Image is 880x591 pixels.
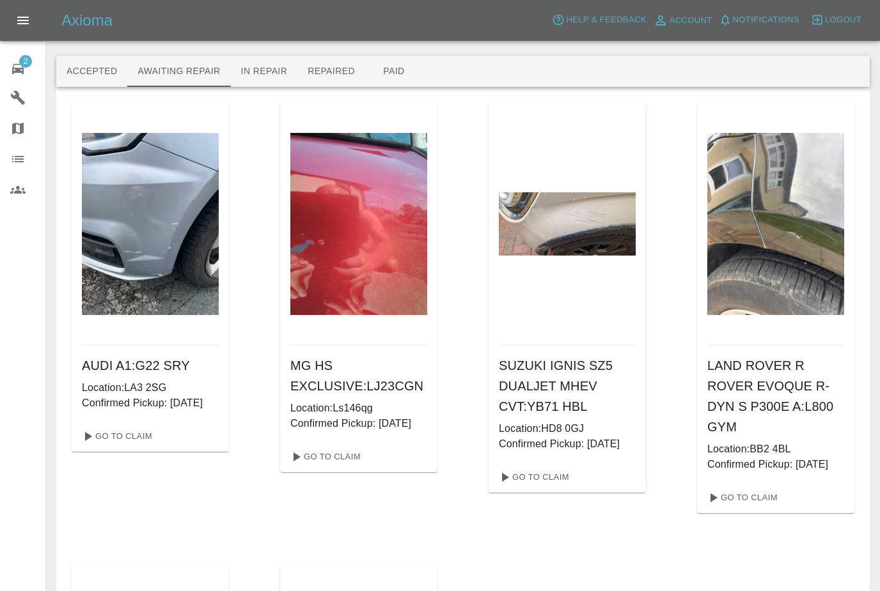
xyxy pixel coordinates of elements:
[733,13,799,27] span: Notifications
[290,355,427,396] h6: MG HS EXCLUSIVE : LJ23CGN
[702,487,781,508] a: Go To Claim
[499,421,636,436] p: Location: HD8 0GJ
[77,426,155,447] a: Go To Claim
[650,10,716,31] a: Account
[290,401,427,416] p: Location: Ls146qg
[499,355,636,417] h6: SUZUKI IGNIS SZ5 DUALJET MHEV CVT : YB71 HBL
[499,436,636,452] p: Confirmed Pickup: [DATE]
[494,467,572,487] a: Go To Claim
[8,5,38,36] button: Open drawer
[127,56,230,87] button: Awaiting Repair
[61,10,113,31] h5: Axioma
[566,13,646,27] span: Help & Feedback
[231,56,298,87] button: In Repair
[82,380,219,395] p: Location: LA3 2SG
[290,416,427,431] p: Confirmed Pickup: [DATE]
[549,10,649,30] button: Help & Feedback
[285,447,364,467] a: Go To Claim
[82,395,219,411] p: Confirmed Pickup: [DATE]
[825,13,861,27] span: Logout
[82,355,219,376] h6: AUDI A1 : G22 SRY
[808,10,865,30] button: Logout
[707,441,844,457] p: Location: BB2 4BL
[670,13,712,28] span: Account
[707,355,844,437] h6: LAND ROVER R ROVER EVOQUE R-DYN S P300E A : L800 GYM
[56,56,127,87] button: Accepted
[707,457,844,472] p: Confirmed Pickup: [DATE]
[716,10,803,30] button: Notifications
[297,56,365,87] button: Repaired
[19,55,32,68] span: 2
[365,56,423,87] button: Paid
